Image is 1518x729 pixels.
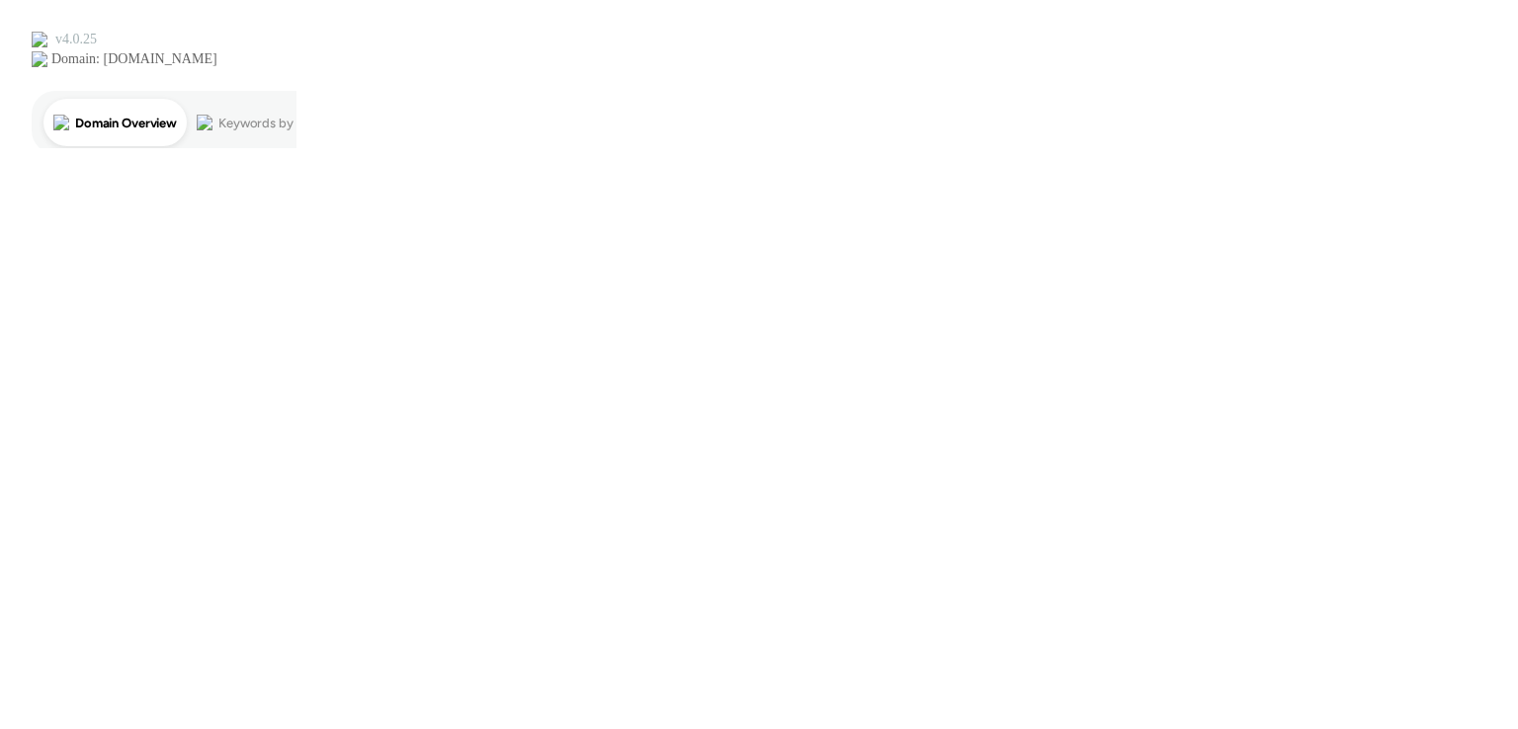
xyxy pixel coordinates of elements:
div: Domain Overview [75,117,177,129]
div: Keywords by Traffic [218,117,333,129]
img: tab_keywords_by_traffic_grey.svg [197,115,212,130]
div: Domain: [DOMAIN_NAME] [51,51,217,67]
div: v 4.0.25 [55,32,97,47]
img: website_grey.svg [32,51,47,67]
img: logo_orange.svg [32,32,47,47]
img: tab_domain_overview_orange.svg [53,115,69,130]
